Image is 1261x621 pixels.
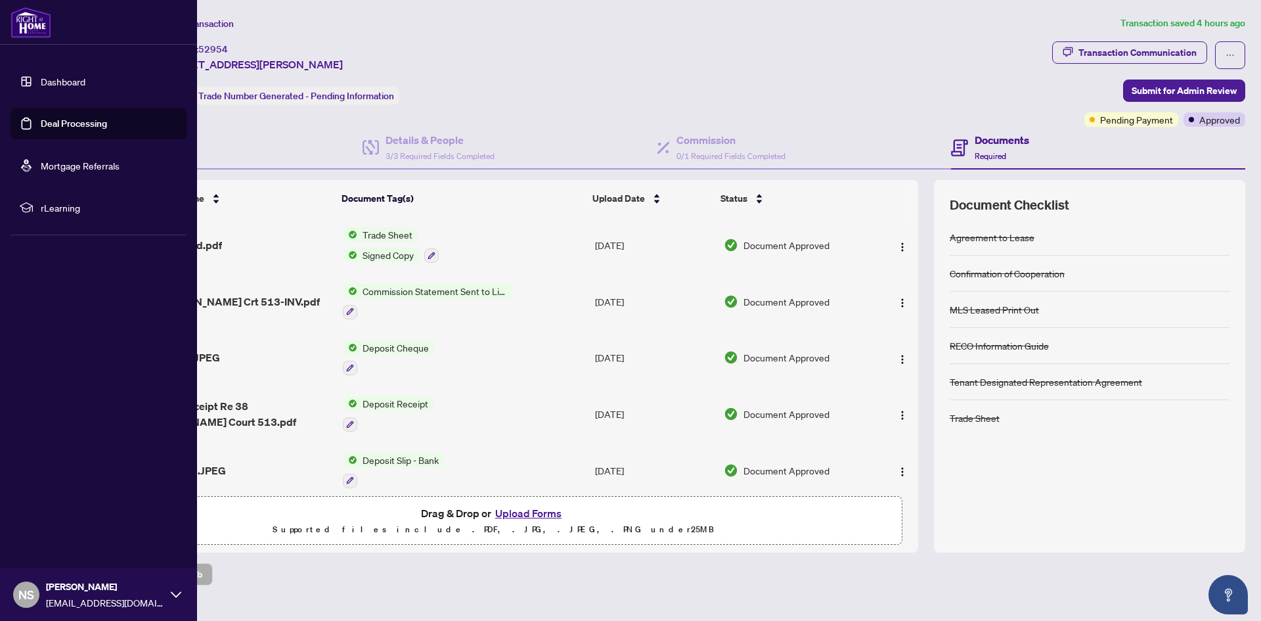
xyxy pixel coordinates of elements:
[950,302,1039,317] div: MLS Leased Print Out
[743,407,830,421] span: Document Approved
[897,298,908,308] img: Logo
[93,522,894,538] p: Supported files include .PDF, .JPG, .JPEG, .PNG under 25 MB
[743,238,830,252] span: Document Approved
[892,403,913,425] button: Logo
[720,191,747,206] span: Status
[975,132,1029,148] h4: Documents
[724,294,738,309] img: Document Status
[897,242,908,252] img: Logo
[41,76,85,87] a: Dashboard
[587,180,715,217] th: Upload Date
[1132,80,1237,101] span: Submit for Admin Review
[163,87,399,104] div: Status:
[724,350,738,365] img: Document Status
[950,266,1065,281] div: Confirmation of Cooperation
[343,248,357,262] img: Status Icon
[592,191,645,206] span: Upload Date
[357,227,418,242] span: Trade Sheet
[892,291,913,312] button: Logo
[41,160,120,172] a: Mortgage Referrals
[590,273,718,330] td: [DATE]
[743,350,830,365] span: Document Approved
[85,497,902,545] span: Drag & Drop orUpload FormsSupported files include .PDF, .JPG, .JPEG, .PNG under25MB
[421,505,565,522] span: Drag & Drop or
[357,453,444,467] span: Deposit Slip - Bank
[1199,112,1240,127] span: Approved
[1123,80,1245,102] button: Submit for Admin Review
[343,284,357,298] img: Status Icon
[590,386,718,442] td: [DATE]
[41,118,107,129] a: Deal Processing
[343,340,357,355] img: Status Icon
[198,43,228,55] span: 52954
[715,180,870,217] th: Status
[136,180,337,217] th: (10) File Name
[1120,16,1245,31] article: Transaction saved 4 hours ago
[724,463,738,478] img: Document Status
[141,398,332,430] span: Deposit Receipt Re 38 [PERSON_NAME] Court 513.pdf
[975,151,1006,161] span: Required
[950,196,1069,214] span: Document Checklist
[198,90,394,102] span: Trade Number Generated - Pending Information
[343,396,357,411] img: Status Icon
[1052,41,1207,64] button: Transaction Communication
[491,505,565,522] button: Upload Forms
[357,396,433,411] span: Deposit Receipt
[1226,51,1235,60] span: ellipsis
[676,151,785,161] span: 0/1 Required Fields Completed
[164,18,234,30] span: View Transaction
[1078,42,1197,63] div: Transaction Communication
[1100,112,1173,127] span: Pending Payment
[676,132,785,148] h4: Commission
[343,453,357,467] img: Status Icon
[343,227,439,263] button: Status IconTrade SheetStatus IconSigned Copy
[950,375,1142,389] div: Tenant Designated Representation Agreement
[892,460,913,481] button: Logo
[590,442,718,499] td: [DATE]
[343,340,434,376] button: Status IconDeposit Cheque
[897,410,908,421] img: Logo
[1208,575,1248,614] button: Open asap
[897,354,908,365] img: Logo
[357,340,434,355] span: Deposit Cheque
[892,347,913,368] button: Logo
[386,151,495,161] span: 3/3 Required Fields Completed
[897,467,908,477] img: Logo
[590,217,718,273] td: [DATE]
[336,180,587,217] th: Document Tag(s)
[141,294,320,310] span: 38 [PERSON_NAME] Crt 513-INV.pdf
[950,338,1049,353] div: RECO Information Guide
[950,411,1000,425] div: Trade Sheet
[343,227,357,242] img: Status Icon
[11,7,51,38] img: logo
[343,396,433,432] button: Status IconDeposit Receipt
[343,284,513,319] button: Status IconCommission Statement Sent to Listing Brokerage
[357,284,513,298] span: Commission Statement Sent to Listing Brokerage
[590,330,718,386] td: [DATE]
[41,200,177,215] span: rLearning
[724,238,738,252] img: Document Status
[46,595,164,610] span: [EMAIL_ADDRESS][DOMAIN_NAME]
[743,463,830,478] span: Document Approved
[386,132,495,148] h4: Details & People
[357,248,419,262] span: Signed Copy
[724,407,738,421] img: Document Status
[343,453,444,488] button: Status IconDeposit Slip - Bank
[950,230,1034,244] div: Agreement to Lease
[743,294,830,309] span: Document Approved
[892,235,913,256] button: Logo
[163,57,343,72] span: [STREET_ADDRESS][PERSON_NAME]
[18,586,34,604] span: NS
[46,580,164,594] span: [PERSON_NAME]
